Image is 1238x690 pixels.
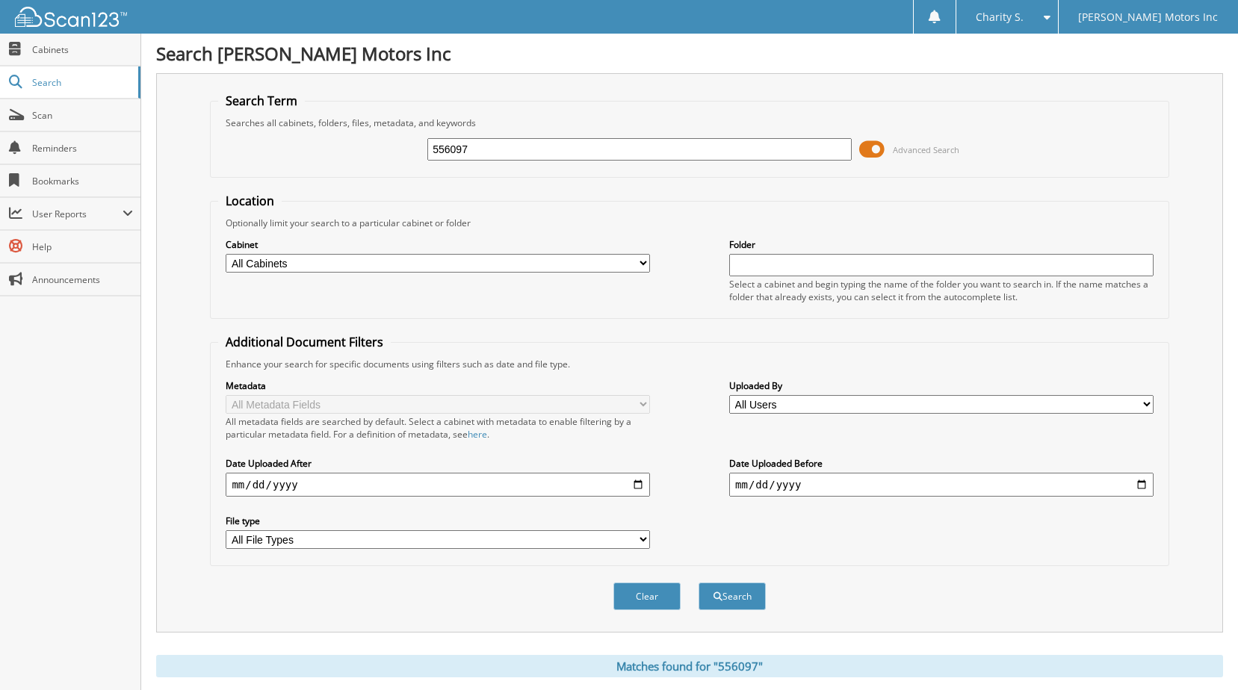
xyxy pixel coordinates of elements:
div: Optionally limit your search to a particular cabinet or folder [218,217,1160,229]
span: Charity S. [976,13,1024,22]
span: Help [32,240,133,253]
a: here [468,428,487,441]
label: Cabinet [226,238,650,251]
label: Metadata [226,379,650,392]
input: end [729,473,1154,497]
legend: Additional Document Filters [218,334,391,350]
label: Date Uploaded Before [729,457,1154,470]
legend: Location [218,193,282,209]
label: Folder [729,238,1154,251]
h1: Search [PERSON_NAME] Motors Inc [156,41,1223,66]
img: scan123-logo-white.svg [15,7,127,27]
span: Advanced Search [893,144,959,155]
label: Date Uploaded After [226,457,650,470]
label: Uploaded By [729,379,1154,392]
span: Reminders [32,142,133,155]
span: Cabinets [32,43,133,56]
div: Select a cabinet and begin typing the name of the folder you want to search in. If the name match... [729,278,1154,303]
span: User Reports [32,208,123,220]
div: Matches found for "556097" [156,655,1223,677]
span: Announcements [32,273,133,286]
legend: Search Term [218,93,305,109]
div: Enhance your search for specific documents using filters such as date and file type. [218,358,1160,370]
input: start [226,473,650,497]
label: File type [226,515,650,527]
span: [PERSON_NAME] Motors Inc [1078,13,1218,22]
div: All metadata fields are searched by default. Select a cabinet with metadata to enable filtering b... [226,415,650,441]
span: Scan [32,109,133,122]
button: Search [699,582,766,610]
span: Bookmarks [32,175,133,187]
span: Search [32,76,131,89]
button: Clear [613,582,681,610]
div: Searches all cabinets, folders, files, metadata, and keywords [218,116,1160,129]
